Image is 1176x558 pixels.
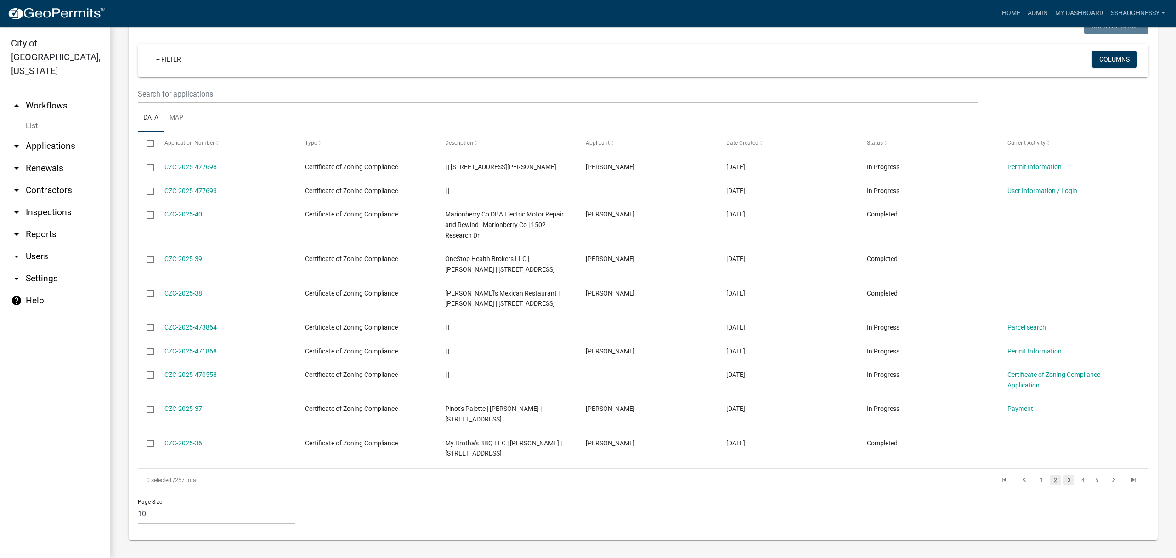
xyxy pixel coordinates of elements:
span: Current Activity [1007,140,1046,146]
span: Certificate of Zoning Compliance [305,347,398,355]
span: | | [445,187,449,194]
a: sshaughnessy [1107,5,1169,22]
a: CZC-2025-36 [164,439,202,447]
li: page 5 [1090,473,1103,488]
datatable-header-cell: Type [296,132,436,154]
span: 09/11/2025 [726,211,745,218]
span: Certificate of Zoning Compliance [305,371,398,378]
span: In Progress [867,187,899,194]
a: Data [138,103,164,133]
i: arrow_drop_down [11,273,22,284]
span: Jeff Duff [586,405,635,412]
a: go to first page [995,475,1013,485]
span: Certificate of Zoning Compliance [305,405,398,412]
span: 09/12/2025 [726,187,745,194]
a: CZC-2025-477693 [164,187,217,194]
span: My Brotha's BBQ LLC | Jason M Lee | 108 EASTERN BLVD. [445,439,562,457]
span: Certificate of Zoning Compliance [305,255,398,262]
i: arrow_drop_down [11,141,22,152]
i: help [11,295,22,306]
span: 08/21/2025 [726,439,745,447]
span: Certificate of Zoning Compliance [305,211,398,218]
div: 257 total [138,469,538,492]
a: CZC-2025-470558 [164,371,217,378]
a: Parcel search [1007,324,1046,331]
span: Type [305,140,317,146]
datatable-header-cell: Applicant [577,132,718,154]
a: CZC-2025-473864 [164,324,217,331]
a: go to next page [1105,475,1122,485]
span: Description [445,140,473,146]
a: 4 [1077,475,1088,485]
datatable-header-cell: Application Number [155,132,296,154]
a: Payment [1007,405,1033,412]
i: arrow_drop_down [11,207,22,218]
a: Certificate of Zoning Compliance Application [1007,371,1100,389]
span: 09/12/2025 [726,163,745,171]
span: Certificate of Zoning Compliance [305,324,398,331]
datatable-header-cell: Status [858,132,999,154]
button: Columns [1092,51,1137,68]
a: CZC-2025-40 [164,211,202,218]
span: Completed [867,211,898,218]
span: 09/09/2025 [726,255,745,262]
span: Completed [867,439,898,447]
a: Permit Information [1007,163,1062,171]
datatable-header-cell: Description [436,132,577,154]
span: Marionberry Co DBA Electric Motor Repair and Rewind | Marionberry Co | 1502 Research Dr [445,211,564,239]
span: 08/27/2025 [726,405,745,412]
button: Bulk Actions [1084,17,1148,34]
span: Reilley Hoskins [586,163,635,171]
span: Pinot's Palette | Jeffrey Duff | 300 SPRING STREET [445,405,542,423]
a: 1 [1036,475,1047,485]
span: Victor Marquez [586,290,635,297]
span: Completed [867,290,898,297]
span: In Progress [867,347,899,355]
a: My Dashboard [1052,5,1107,22]
i: arrow_drop_down [11,185,22,196]
a: go to last page [1125,475,1142,485]
span: Application Number [164,140,215,146]
datatable-header-cell: Current Activity [999,132,1139,154]
span: Completed [867,255,898,262]
a: Home [998,5,1024,22]
span: 0 selected / [147,477,175,484]
a: Permit Information [1007,347,1062,355]
a: CZC-2025-39 [164,255,202,262]
a: 5 [1091,475,1102,485]
span: | | [445,347,449,355]
span: | | 201 PAUL GARRETT AVENUE [445,163,556,171]
a: Map [164,103,189,133]
span: Keeva M Cavanagh [586,347,635,355]
span: | | [445,371,449,378]
span: 09/08/2025 [726,290,745,297]
span: In Progress [867,163,899,171]
a: go to previous page [1016,475,1033,485]
span: In Progress [867,324,899,331]
span: In Progress [867,405,899,412]
span: Certificate of Zoning Compliance [305,163,398,171]
a: User Information / Login [1007,187,1077,194]
i: arrow_drop_down [11,163,22,174]
a: CZC-2025-38 [164,290,202,297]
a: + Filter [149,51,188,68]
input: Search for applications [138,85,978,103]
a: CZC-2025-471868 [164,347,217,355]
span: | | [445,324,449,331]
li: page 2 [1048,473,1062,488]
a: Admin [1024,5,1052,22]
span: Applicant [586,140,610,146]
li: page 1 [1035,473,1048,488]
span: Date Created [726,140,758,146]
span: Certificate of Zoning Compliance [305,187,398,194]
a: 3 [1063,475,1074,485]
span: In Progress [867,371,899,378]
span: William Chandler [586,255,635,262]
span: 09/04/2025 [726,324,745,331]
a: 2 [1050,475,1061,485]
i: arrow_drop_down [11,251,22,262]
span: 09/01/2025 [726,347,745,355]
datatable-header-cell: Date Created [718,132,858,154]
span: Cody Scipio-Tedrow [586,211,635,218]
li: page 4 [1076,473,1090,488]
